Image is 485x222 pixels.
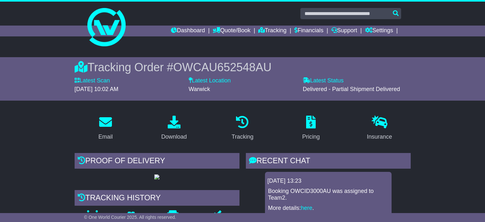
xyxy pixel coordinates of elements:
[268,188,388,202] p: Booking OWCID3000AU was assigned to Team2.
[98,133,113,141] div: Email
[213,26,250,36] a: Quote/Book
[268,178,389,185] div: [DATE] 13:23
[157,113,191,143] a: Download
[94,113,117,143] a: Email
[189,77,231,84] label: Latest Location
[331,26,357,36] a: Support
[298,113,324,143] a: Pricing
[75,190,239,207] div: Tracking history
[75,60,411,74] div: Tracking Order #
[294,26,323,36] a: Financials
[303,86,400,92] span: Delivered - Partial Shipment Delivered
[365,26,393,36] a: Settings
[301,205,312,211] a: here
[84,215,176,220] span: © One World Courier 2025. All rights reserved.
[154,174,159,180] img: GetPodImage
[227,113,257,143] a: Tracking
[363,113,396,143] a: Insurance
[75,86,119,92] span: [DATE] 10:02 AM
[171,26,205,36] a: Dashboard
[367,133,392,141] div: Insurance
[231,133,253,141] div: Tracking
[302,133,320,141] div: Pricing
[268,205,388,212] p: More details: .
[75,77,110,84] label: Latest Scan
[246,153,411,170] div: RECENT CHAT
[161,133,187,141] div: Download
[303,77,344,84] label: Latest Status
[189,86,210,92] span: Warwick
[75,153,239,170] div: Proof of Delivery
[173,61,271,74] span: OWCAU652548AU
[258,26,286,36] a: Tracking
